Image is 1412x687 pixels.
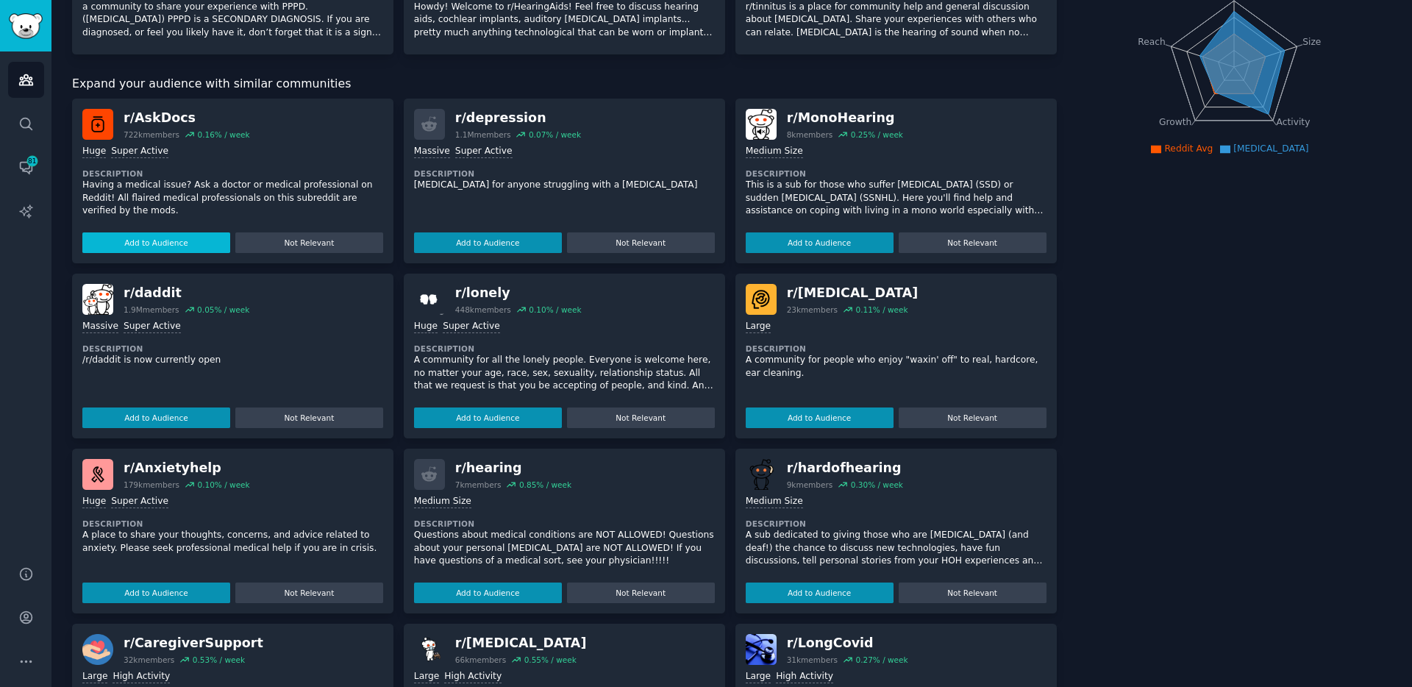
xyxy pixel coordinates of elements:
[746,529,1046,568] p: A sub dedicated to giving those who are [MEDICAL_DATA] (and deaf!) the chance to discuss new tech...
[82,670,107,684] div: Large
[455,284,582,302] div: r/ lonely
[567,583,715,603] button: Not Relevant
[851,129,903,140] div: 0.25 % / week
[455,305,511,315] div: 448k members
[746,168,1046,179] dt: Description
[414,145,450,159] div: Massive
[82,495,106,509] div: Huge
[851,480,903,490] div: 0.30 % / week
[746,109,777,140] img: MonoHearing
[9,13,43,39] img: GummySearch logo
[455,655,506,665] div: 66k members
[82,320,118,334] div: Massive
[899,407,1046,428] button: Not Relevant
[82,145,106,159] div: Huge
[111,145,168,159] div: Super Active
[746,519,1046,529] dt: Description
[746,670,771,684] div: Large
[787,655,838,665] div: 31k members
[124,655,174,665] div: 32k members
[443,320,500,334] div: Super Active
[567,407,715,428] button: Not Relevant
[746,145,803,159] div: Medium Size
[235,232,383,253] button: Not Relevant
[8,149,44,185] a: 81
[124,634,263,652] div: r/ CaregiverSupport
[455,109,581,127] div: r/ depression
[455,129,511,140] div: 1.1M members
[746,495,803,509] div: Medium Size
[414,343,715,354] dt: Description
[124,459,250,477] div: r/ Anxietyhelp
[82,354,383,367] p: /r/daddit is now currently open
[1302,36,1321,46] tspan: Size
[414,583,562,603] button: Add to Audience
[82,168,383,179] dt: Description
[746,343,1046,354] dt: Description
[455,480,502,490] div: 7k members
[82,284,113,315] img: daddit
[899,583,1046,603] button: Not Relevant
[82,1,383,40] p: a community to share your experience with PPPD. ([MEDICAL_DATA]) PPPD is a SECONDARY DIAGNOSIS. I...
[776,670,833,684] div: High Activity
[235,583,383,603] button: Not Relevant
[124,109,250,127] div: r/ AskDocs
[414,407,562,428] button: Add to Audience
[82,529,383,555] p: A place to share your thoughts, concerns, and advice related to anxiety. Please seek professional...
[455,145,513,159] div: Super Active
[72,75,351,93] span: Expand your audience with similar communities
[82,634,113,665] img: CaregiverSupport
[235,407,383,428] button: Not Relevant
[414,495,471,509] div: Medium Size
[787,305,838,315] div: 23k members
[746,284,777,315] img: earwax
[746,354,1046,380] p: A community for people who enjoy "waxin' off" to real, hardcore, ear cleaning.
[855,305,908,315] div: 0.11 % / week
[519,480,571,490] div: 0.85 % / week
[1159,117,1191,127] tspan: Growth
[414,320,438,334] div: Huge
[414,634,445,665] img: CPAP
[746,459,777,490] img: hardofhearing
[414,529,715,568] p: Questions about medical conditions are NOT ALLOWED! Questions about your personal [MEDICAL_DATA] ...
[82,109,113,140] img: AskDocs
[124,284,249,302] div: r/ daddit
[529,305,581,315] div: 0.10 % / week
[787,480,833,490] div: 9k members
[82,232,230,253] button: Add to Audience
[746,634,777,665] img: LongCovid
[899,232,1046,253] button: Not Relevant
[26,156,39,166] span: 81
[82,459,113,490] img: Anxietyhelp
[1233,143,1308,154] span: [MEDICAL_DATA]
[1164,143,1213,154] span: Reddit Avg
[124,320,181,334] div: Super Active
[746,407,894,428] button: Add to Audience
[197,305,249,315] div: 0.05 % / week
[1138,36,1166,46] tspan: Reach
[524,655,577,665] div: 0.55 % / week
[746,583,894,603] button: Add to Audience
[82,583,230,603] button: Add to Audience
[746,232,894,253] button: Add to Audience
[124,480,179,490] div: 179k members
[82,519,383,529] dt: Description
[746,1,1046,40] p: r/tinnitus is a place for community help and general discussion about [MEDICAL_DATA]. Share your ...
[787,284,919,302] div: r/ [MEDICAL_DATA]
[746,320,771,334] div: Large
[414,519,715,529] dt: Description
[455,634,587,652] div: r/ [MEDICAL_DATA]
[787,459,903,477] div: r/ hardofhearing
[455,459,571,477] div: r/ hearing
[111,495,168,509] div: Super Active
[124,129,179,140] div: 722k members
[414,354,715,393] p: A community for all the lonely people. Everyone is welcome here, no matter your age, race, sex, s...
[414,232,562,253] button: Add to Audience
[787,129,833,140] div: 8k members
[567,232,715,253] button: Not Relevant
[82,407,230,428] button: Add to Audience
[414,1,715,40] p: Howdy! Welcome to r/HearingAids! Feel free to discuss hearing aids, cochlear implants, auditory [...
[414,179,715,192] p: [MEDICAL_DATA] for anyone struggling with a [MEDICAL_DATA]
[1276,117,1310,127] tspan: Activity
[197,480,249,490] div: 0.10 % / week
